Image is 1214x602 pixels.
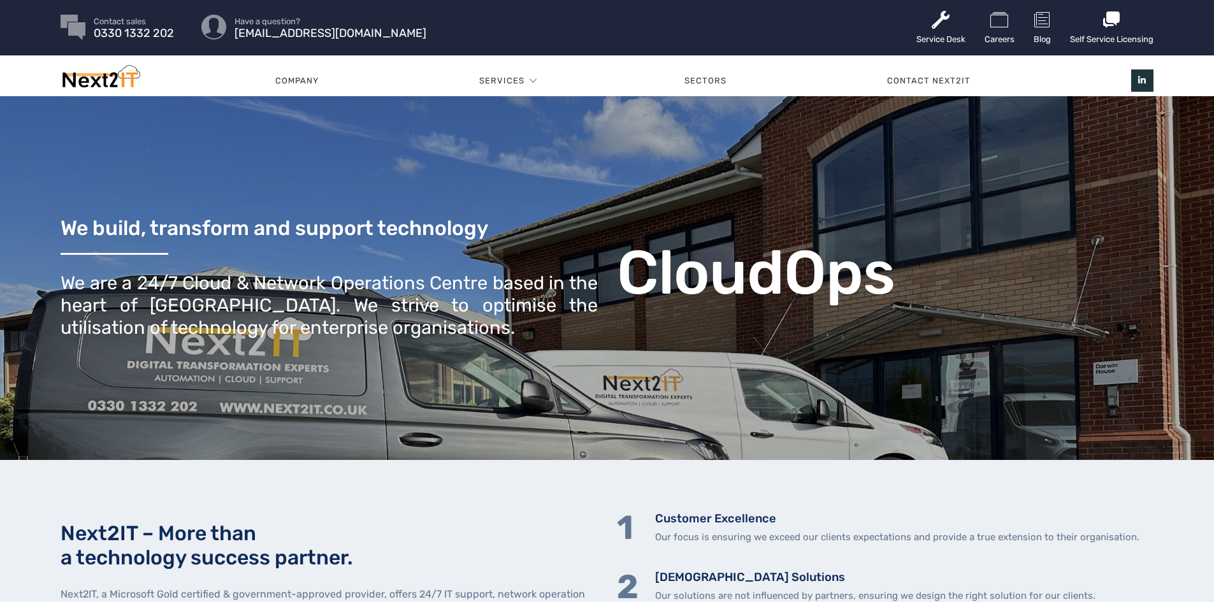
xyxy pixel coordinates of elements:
div: We are a 24/7 Cloud & Network Operations Centre based in the heart of [GEOGRAPHIC_DATA]. We striv... [61,272,597,338]
a: Contact sales 0330 1332 202 [94,17,174,38]
h5: Customer Excellence [655,511,1139,527]
a: Have a question? [EMAIL_ADDRESS][DOMAIN_NAME] [235,17,426,38]
b: CloudOps [617,236,895,310]
a: Company [195,62,399,100]
span: Contact sales [94,17,174,25]
h3: We build, transform and support technology [61,217,597,240]
span: Have a question? [235,17,426,25]
img: Next2IT [61,65,140,94]
a: Contact Next2IT [807,62,1051,100]
a: Services [479,62,524,100]
h2: Next2IT – More than a technology success partner. [61,521,597,570]
a: Sectors [605,62,807,100]
span: 0330 1332 202 [94,29,174,38]
p: Our focus is ensuring we exceed our clients expectations and provide a true extension to their or... [655,530,1139,545]
span: [EMAIL_ADDRESS][DOMAIN_NAME] [235,29,426,38]
h5: [DEMOGRAPHIC_DATA] Solutions [655,570,1095,585]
